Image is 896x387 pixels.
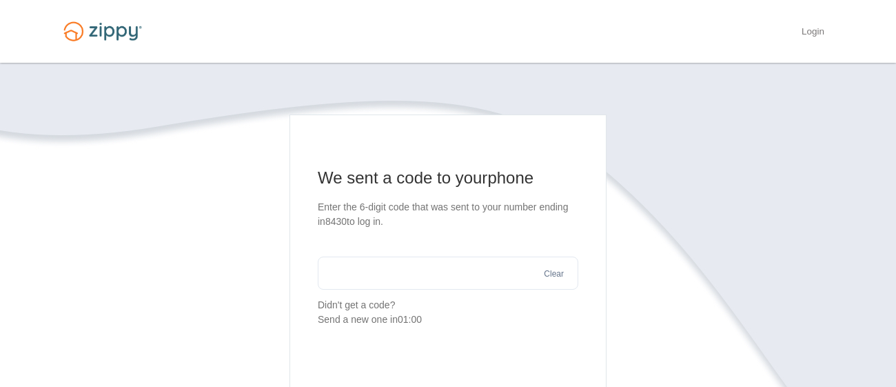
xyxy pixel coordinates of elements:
[318,200,578,229] p: Enter the 6-digit code that was sent to your number ending in 8430 to log in.
[318,312,578,327] div: Send a new one in 01:00
[802,26,824,40] a: Login
[318,167,578,189] h1: We sent a code to your phone
[318,298,578,327] p: Didn't get a code?
[540,268,568,281] button: Clear
[55,15,150,48] img: Logo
